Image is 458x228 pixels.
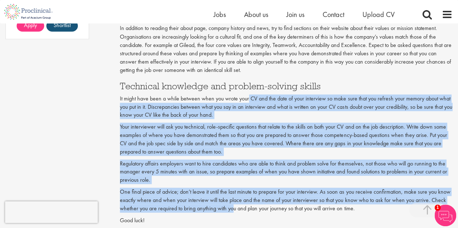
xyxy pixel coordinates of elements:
[120,81,453,90] h3: Technical knowledge and problem-solving skills
[120,216,453,224] p: Good luck!
[323,10,344,19] a: Contact
[362,10,395,19] a: Upload CV
[24,21,37,29] span: Apply
[434,205,441,211] span: 1
[120,159,453,184] p: Regulatory affairs employers want to hire candidates who are able to think and problem solve for ...
[244,10,268,19] a: About us
[120,188,453,212] p: One final piece of advice; don’t leave it until the last minute to prepare for your interview. As...
[120,94,453,119] p: It might have been a while between when you wrote your CV and the date of your interview so make ...
[214,10,226,19] a: Jobs
[120,122,453,155] p: Your interviewer will ask you technical, role-specific questions that relate to the skills on bot...
[46,20,78,31] a: Shortlist
[17,20,44,31] a: Apply
[5,201,98,223] iframe: reCAPTCHA
[120,24,453,74] p: In addition to reading their about page, company history and news, try to find sections on their ...
[286,10,304,19] a: Join us
[434,205,456,226] img: Chatbot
